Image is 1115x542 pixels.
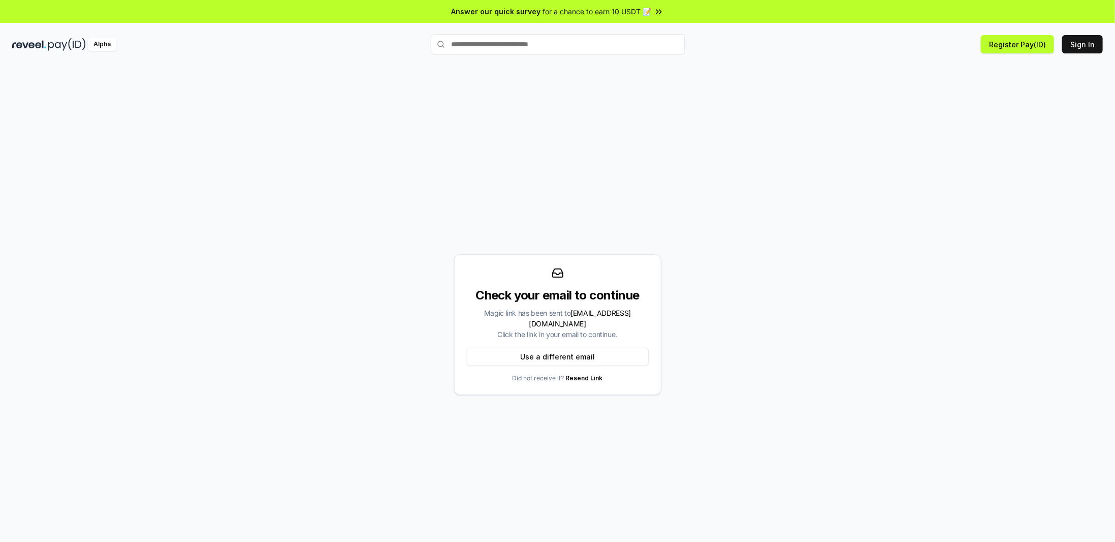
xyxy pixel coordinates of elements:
span: Answer our quick survey [452,6,541,17]
button: Sign In [1062,35,1103,53]
div: Magic link has been sent to Click the link in your email to continue. [467,308,649,340]
p: Did not receive it? [513,374,603,382]
span: for a chance to earn 10 USDT 📝 [543,6,652,17]
button: Use a different email [467,348,649,366]
a: Resend Link [566,374,603,382]
div: Check your email to continue [467,287,649,304]
img: reveel_dark [12,38,46,51]
img: pay_id [48,38,86,51]
button: Register Pay(ID) [981,35,1054,53]
div: Alpha [88,38,116,51]
span: [EMAIL_ADDRESS][DOMAIN_NAME] [529,309,631,328]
